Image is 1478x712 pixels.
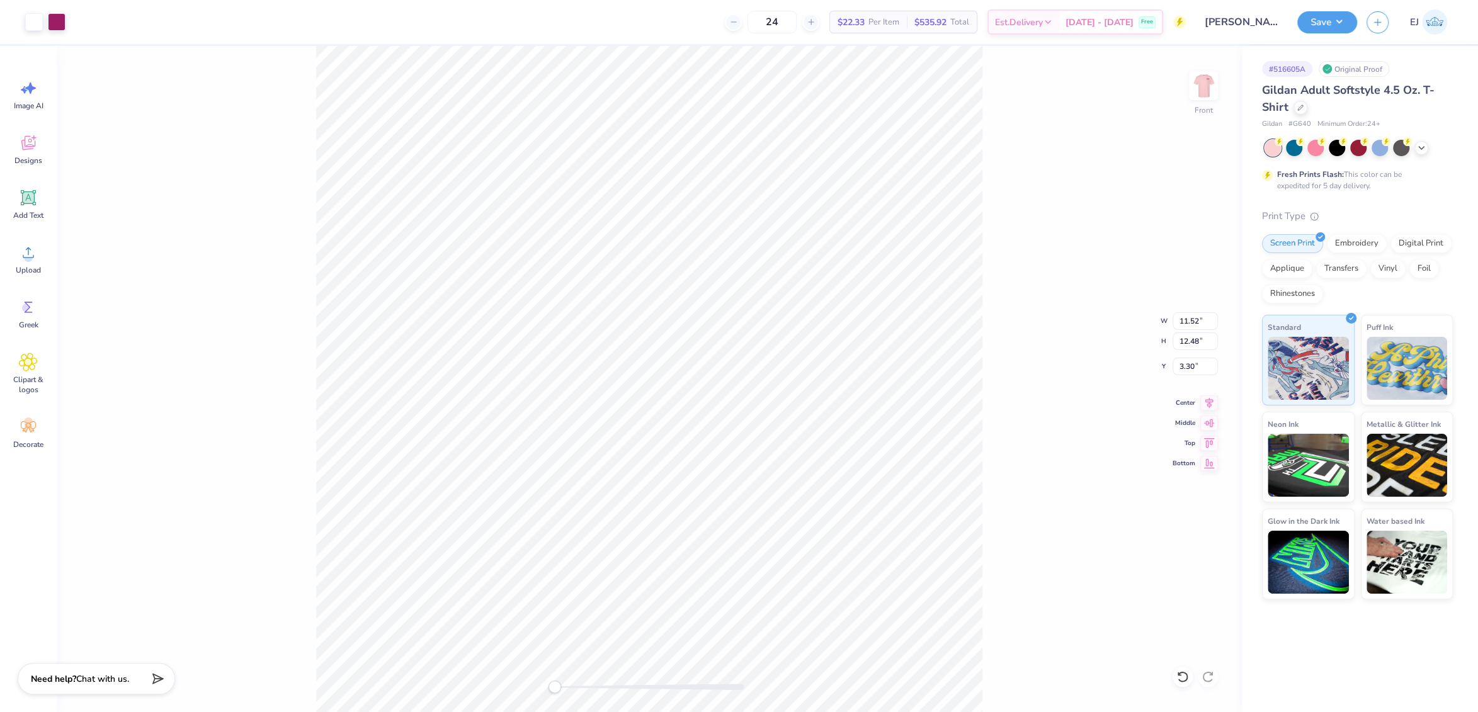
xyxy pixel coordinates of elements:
div: Digital Print [1390,234,1452,253]
div: Accessibility label [549,681,561,693]
div: Original Proof [1319,61,1389,77]
span: Glow in the Dark Ink [1268,514,1339,528]
span: # G640 [1288,119,1311,130]
button: Save [1297,11,1357,33]
span: Gildan [1262,119,1282,130]
span: Standard [1268,320,1301,334]
span: Add Text [13,210,43,220]
img: Puff Ink [1367,337,1448,400]
img: Neon Ink [1268,434,1349,497]
input: Untitled Design [1195,9,1288,35]
span: Upload [16,265,41,275]
span: Metallic & Glitter Ink [1367,417,1441,431]
img: Glow in the Dark Ink [1268,531,1349,594]
div: Rhinestones [1262,285,1323,303]
span: Image AI [14,101,43,111]
span: [DATE] - [DATE] [1066,16,1134,29]
img: Edgardo Jr [1422,9,1447,35]
span: Total [950,16,969,29]
span: Gildan Adult Softstyle 4.5 Oz. T-Shirt [1262,82,1435,115]
a: EJ [1404,9,1453,35]
input: – – [748,11,797,33]
img: Standard [1268,337,1349,400]
div: # 516605A [1262,61,1312,77]
span: Decorate [13,439,43,449]
span: EJ [1410,15,1419,30]
div: Front [1195,105,1213,116]
strong: Fresh Prints Flash: [1277,169,1344,179]
div: Foil [1409,259,1439,278]
div: This color can be expedited for 5 day delivery. [1277,169,1432,191]
span: Water based Ink [1367,514,1424,528]
span: Clipart & logos [8,375,49,395]
div: Screen Print [1262,234,1323,253]
span: Neon Ink [1268,417,1299,431]
span: Middle [1173,418,1195,428]
span: Chat with us. [76,673,129,685]
span: Designs [14,155,42,166]
div: Applique [1262,259,1312,278]
img: Water based Ink [1367,531,1448,594]
div: Embroidery [1327,234,1387,253]
div: Print Type [1262,209,1453,223]
strong: Need help? [31,673,76,685]
span: Top [1173,438,1195,448]
span: Greek [19,320,38,330]
div: Transfers [1316,259,1367,278]
span: Minimum Order: 24 + [1317,119,1380,130]
span: Center [1173,398,1195,408]
img: Metallic & Glitter Ink [1367,434,1448,497]
span: Est. Delivery [995,16,1043,29]
img: Front [1191,73,1216,98]
span: Per Item [868,16,899,29]
span: Puff Ink [1367,320,1393,334]
span: $22.33 [838,16,865,29]
div: Vinyl [1370,259,1406,278]
span: Bottom [1173,458,1195,468]
span: Free [1141,18,1153,26]
span: $535.92 [914,16,946,29]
